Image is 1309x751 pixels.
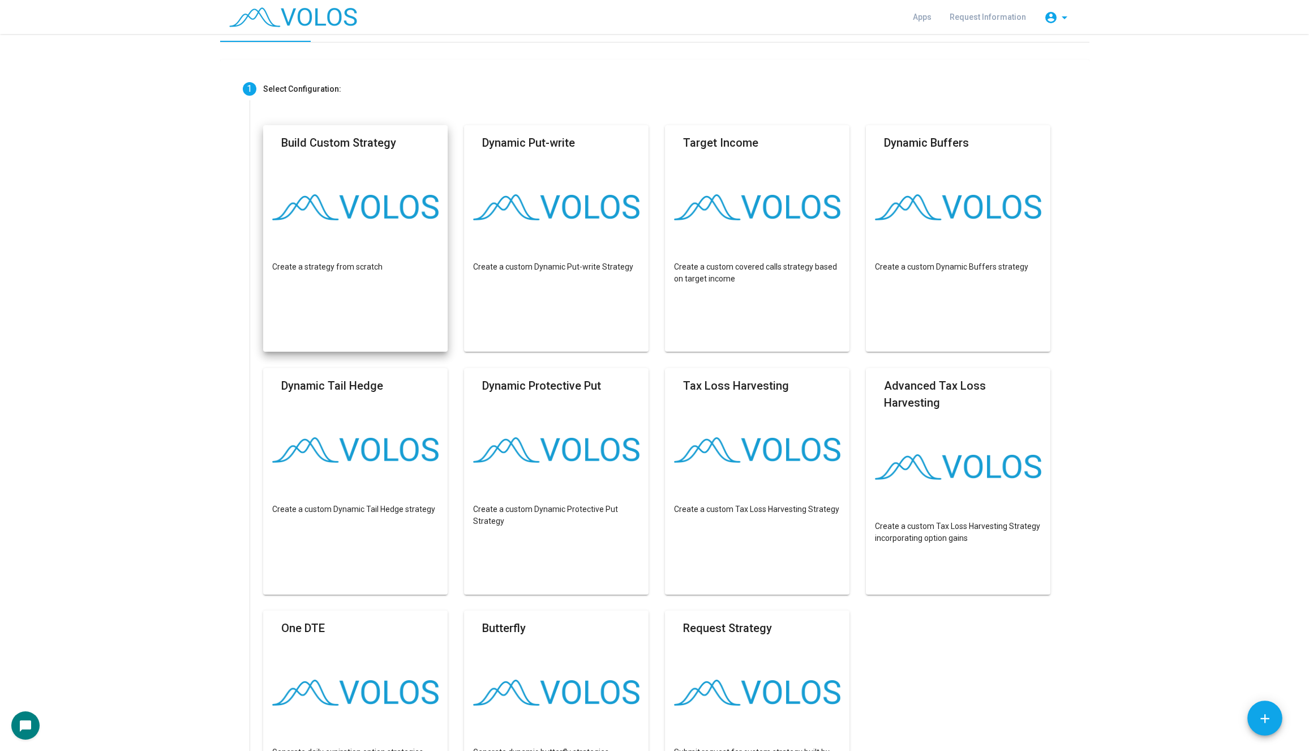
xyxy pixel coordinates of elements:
p: Create a custom Dynamic Tail Hedge strategy [272,503,439,515]
span: Apps [913,12,932,22]
mat-card-title: One DTE [281,620,325,637]
img: logo.png [473,194,640,220]
mat-icon: add [1258,711,1272,726]
p: Create a custom Dynamic Protective Put Strategy [473,503,640,527]
a: Apps [904,7,941,27]
p: Create a custom Tax Loss Harvesting Strategy incorporating option gains [875,520,1042,544]
img: logo.png [674,680,841,706]
img: logo.png [674,194,841,220]
img: logo.png [674,437,841,463]
mat-card-title: Advanced Tax Loss Harvesting [884,377,1033,411]
mat-icon: arrow_drop_down [1058,11,1071,24]
img: logo.png [272,194,439,220]
p: Create a custom Dynamic Buffers strategy [875,261,1042,273]
span: Request Information [950,12,1026,22]
button: Add icon [1247,701,1282,736]
div: Select Configuration: [263,83,341,95]
img: logo.png [875,454,1042,480]
mat-card-title: Dynamic Put-write [482,134,575,151]
mat-card-title: Tax Loss Harvesting [683,377,789,394]
span: 1 [247,83,252,94]
a: Request Information [941,7,1035,27]
img: logo.png [473,437,640,463]
p: Create a strategy from scratch [272,261,439,273]
p: Create a custom Dynamic Put-write Strategy [473,261,640,273]
img: logo.png [272,437,439,463]
mat-card-title: Request Strategy [683,620,772,637]
mat-card-title: Butterfly [482,620,526,637]
mat-icon: chat_bubble [19,719,32,733]
img: logo.png [272,680,439,706]
mat-card-title: Target Income [683,134,758,151]
img: logo.png [473,680,640,706]
mat-card-title: Dynamic Protective Put [482,377,601,394]
img: logo.png [875,194,1042,220]
mat-card-title: Build Custom Strategy [281,134,396,151]
p: Create a custom covered calls strategy based on target income [674,261,841,285]
p: Create a custom Tax Loss Harvesting Strategy [674,503,841,515]
mat-card-title: Dynamic Buffers [884,134,969,151]
mat-card-title: Dynamic Tail Hedge [281,377,383,394]
mat-icon: account_circle [1044,11,1058,24]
